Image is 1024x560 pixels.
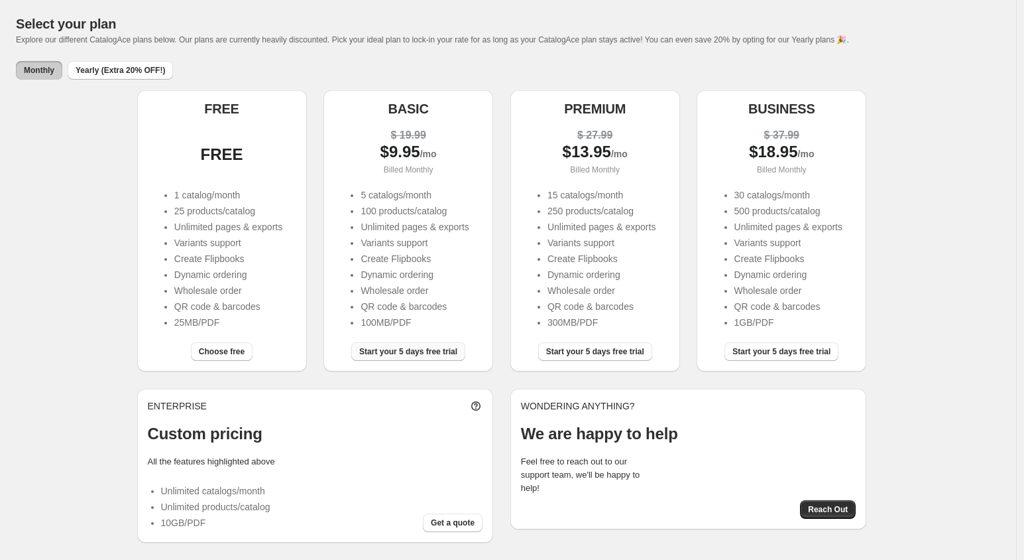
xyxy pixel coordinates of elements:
li: 300MB/PDF [547,316,655,329]
li: Create Flipbooks [174,252,282,265]
div: $ 37.99 [707,129,856,142]
div: $ 19.99 [334,129,483,142]
li: 1 catalog/month [174,188,282,202]
li: 5 catalogs/month [361,188,469,202]
li: Unlimited pages & exports [547,220,655,234]
li: Dynamic ordering [734,268,842,281]
li: 500 products/catalog [734,204,842,218]
p: Custom pricing [148,423,483,445]
span: Yearly (Extra 20% OFF!) [76,65,165,76]
li: Wholesale order [174,284,282,297]
button: Choose free [191,342,253,361]
button: Get a quote [423,514,483,532]
span: Start your 5 days free trial [732,346,830,357]
div: $ 18.95 [707,145,856,161]
li: 250 products/catalog [547,204,655,218]
li: QR code & barcodes [734,300,842,313]
p: Feel free to reach out to our support team, we'll be happy to help! [521,455,654,495]
li: Variants support [734,236,842,249]
button: Monthly [16,61,62,80]
span: Monthly [24,65,54,76]
h5: FREE [204,101,239,117]
li: Variants support [361,236,469,249]
span: Explore our different CatalogAce plans below. Our plans are currently heavily discounted. Pick yo... [16,35,849,44]
li: Wholesale order [547,284,655,297]
li: 100MB/PDF [361,316,469,329]
button: Reach Out [800,500,856,519]
li: Dynamic ordering [547,268,655,281]
li: Wholesale order [361,284,469,297]
label: All the features highlighted above [148,456,275,466]
span: Select your plan [16,17,116,31]
li: Unlimited pages & exports [174,220,282,234]
p: ENTERPRISE [148,399,207,413]
button: Start your 5 days free trial [538,342,652,361]
h5: BASIC [388,101,428,117]
span: /mo [611,149,628,159]
li: Unlimited pages & exports [734,220,842,234]
p: Billed Monthly [707,163,856,176]
li: Unlimited products/catalog [161,500,270,514]
li: Dynamic ordering [174,268,282,281]
div: $ 9.95 [334,145,483,161]
li: QR code & barcodes [174,300,282,313]
li: Create Flipbooks [547,252,655,265]
li: 100 products/catalog [361,204,469,218]
li: Unlimited catalogs/month [161,484,270,498]
p: Billed Monthly [334,163,483,176]
li: 25MB/PDF [174,316,282,329]
p: WONDERING ANYTHING? [521,399,856,413]
li: 1GB/PDF [734,316,842,329]
span: Start your 5 days free trial [546,346,644,357]
span: /mo [798,149,815,159]
div: $ 27.99 [521,129,669,142]
span: Start your 5 days free trial [359,346,457,357]
li: Unlimited pages & exports [361,220,469,234]
h5: BUSINESS [748,101,815,117]
span: Reach Out [808,504,848,515]
span: /mo [420,149,437,159]
div: $ 13.95 [521,145,669,161]
button: Start your 5 days free trial [351,342,465,361]
button: Start your 5 days free trial [724,342,838,361]
li: Variants support [547,236,655,249]
p: Billed Monthly [521,163,669,176]
div: FREE [148,148,296,161]
li: Create Flipbooks [734,252,842,265]
li: 10GB/PDF [161,516,270,529]
h5: PREMIUM [564,101,626,117]
li: Dynamic ordering [361,268,469,281]
p: We are happy to help [521,423,856,445]
li: Wholesale order [734,284,842,297]
li: QR code & barcodes [547,300,655,313]
button: Yearly (Extra 20% OFF!) [68,61,173,80]
li: Variants support [174,236,282,249]
li: 25 products/catalog [174,204,282,218]
li: QR code & barcodes [361,300,469,313]
li: 15 catalogs/month [547,188,655,202]
li: Create Flipbooks [361,252,469,265]
span: Get a quote [431,518,475,528]
li: 30 catalogs/month [734,188,842,202]
span: Choose free [199,346,245,357]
